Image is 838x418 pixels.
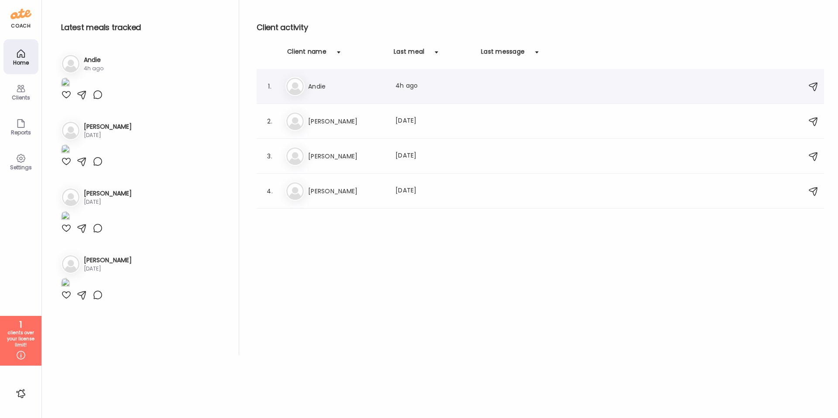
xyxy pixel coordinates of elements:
div: clients over your license limit! [3,330,38,348]
div: Home [5,60,37,65]
img: bg-avatar-default.svg [62,255,79,273]
div: [DATE] [84,265,132,273]
h3: [PERSON_NAME] [308,151,385,161]
h3: Andie [84,55,103,65]
img: bg-avatar-default.svg [62,122,79,139]
img: bg-avatar-default.svg [62,188,79,206]
img: images%2FSOJjlWu9NIfIKIl0B3BB3VDInnK2%2FvtNtBhXyUt9z3IyWEcSH%2F3mzPpmkVHNfENzo30pFe_1080 [61,278,70,290]
div: 4. [264,186,275,196]
div: 2. [264,116,275,127]
div: 1 [3,319,38,330]
h3: [PERSON_NAME] [308,116,385,127]
div: Reports [5,130,37,135]
div: [DATE] [84,198,132,206]
h3: [PERSON_NAME] [84,189,132,198]
h3: [PERSON_NAME] [308,186,385,196]
img: images%2FEJfjOlzfk7MAmJAlVkklIeYMX1Q2%2FzxD1WcKWZFjqhHASg8c8%2Fw3oCM6ySu60ZS7iAeGYB_1080 [61,211,70,223]
div: Last message [481,47,525,61]
img: bg-avatar-default.svg [62,55,79,72]
div: coach [11,22,31,30]
div: [DATE] [395,186,472,196]
div: Client name [287,47,326,61]
img: images%2FLhXJ2XjecoUbl0IZTL6cplxnLu03%2FZUIeM6vClQFmqdOyqV0f%2F786LOSN86vC8pOFkVF2u_1080 [61,78,70,89]
img: bg-avatar-default.svg [286,182,304,200]
div: 4h ago [395,81,472,92]
div: Settings [5,164,37,170]
h3: [PERSON_NAME] [84,256,132,265]
img: bg-avatar-default.svg [286,78,304,95]
img: bg-avatar-default.svg [286,113,304,130]
div: 1. [264,81,275,92]
img: bg-avatar-default.svg [286,147,304,165]
div: Last meal [394,47,424,61]
div: Clients [5,95,37,100]
img: ate [10,7,31,21]
div: [DATE] [395,116,472,127]
div: 4h ago [84,65,103,72]
h2: Latest meals tracked [61,21,225,34]
div: 3. [264,151,275,161]
img: images%2F2PPuKdWITFUHNY3pUl3kJUkTiyE2%2FPSSSIBKKYQG7sYbA90F4%2FF2gHPmljPi6Rg1PUhUBU_1080 [61,144,70,156]
h3: [PERSON_NAME] [84,122,132,131]
h3: Andie [308,81,385,92]
div: [DATE] [84,131,132,139]
h2: Client activity [257,21,824,34]
div: [DATE] [395,151,472,161]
